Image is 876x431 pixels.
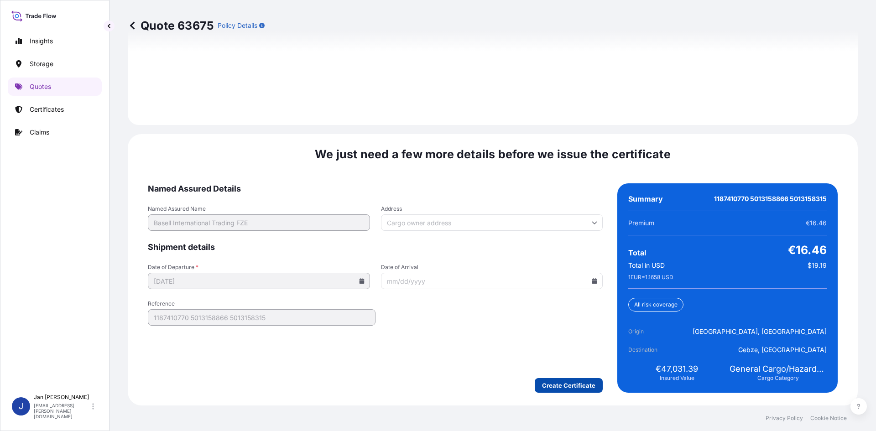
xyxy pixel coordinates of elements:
[535,378,603,393] button: Create Certificate
[738,345,827,354] span: Gebze, [GEOGRAPHIC_DATA]
[148,273,370,289] input: mm/dd/yyyy
[128,18,214,33] p: Quote 63675
[148,309,375,326] input: Your internal reference
[766,415,803,422] a: Privacy Policy
[628,327,679,336] span: Origin
[381,264,603,271] span: Date of Arrival
[148,264,370,271] span: Date of Departure
[628,345,679,354] span: Destination
[757,374,799,382] span: Cargo Category
[628,194,663,203] span: Summary
[34,394,90,401] p: Jan [PERSON_NAME]
[808,261,827,270] span: $19.19
[30,82,51,91] p: Quotes
[30,128,49,137] p: Claims
[148,300,375,307] span: Reference
[8,100,102,119] a: Certificates
[218,21,257,30] p: Policy Details
[34,403,90,419] p: [EMAIL_ADDRESS][PERSON_NAME][DOMAIN_NAME]
[660,374,694,382] span: Insured Value
[810,415,847,422] a: Cookie Notice
[8,32,102,50] a: Insights
[628,261,665,270] span: Total in USD
[315,147,671,161] span: We just need a few more details before we issue the certificate
[693,327,827,336] span: [GEOGRAPHIC_DATA], [GEOGRAPHIC_DATA]
[30,105,64,114] p: Certificates
[381,273,603,289] input: mm/dd/yyyy
[628,298,683,312] div: All risk coverage
[30,36,53,46] p: Insights
[381,205,603,213] span: Address
[628,274,673,281] span: 1 EUR = 1.1658 USD
[628,218,654,228] span: Premium
[788,243,827,257] span: €16.46
[806,218,827,228] span: €16.46
[381,214,603,231] input: Cargo owner address
[628,248,646,257] span: Total
[730,363,827,374] span: General Cargo/Hazardous Material
[148,205,370,213] span: Named Assured Name
[8,55,102,73] a: Storage
[8,78,102,96] a: Quotes
[714,194,827,203] span: 1187410770 5013158866 5013158315
[148,242,603,253] span: Shipment details
[656,363,698,374] span: €47,031.39
[19,402,23,411] span: J
[542,381,595,390] p: Create Certificate
[8,123,102,141] a: Claims
[148,183,603,194] span: Named Assured Details
[30,59,53,68] p: Storage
